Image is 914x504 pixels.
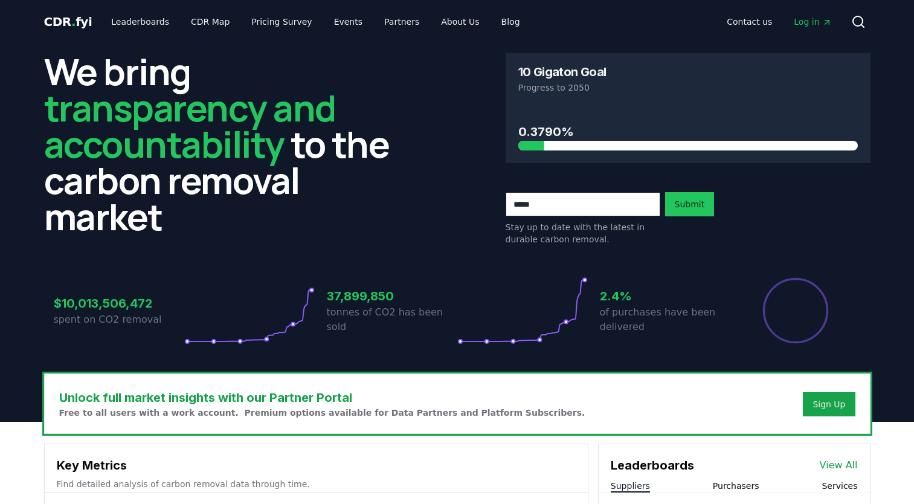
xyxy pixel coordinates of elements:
[611,480,650,492] button: Suppliers
[59,407,585,419] p: Free to all users with a work account. Premium options available for Data Partners and Platform S...
[611,456,694,474] h3: Leaderboards
[242,11,321,33] a: Pricing Survey
[57,478,576,490] p: Find detailed analysis of carbon removal data through time.
[717,11,782,33] a: Contact us
[327,287,457,305] h3: 37,899,850
[101,11,179,33] a: Leaderboards
[665,192,715,216] button: Submit
[713,480,759,492] button: Purchasers
[803,392,855,416] button: Sign Up
[822,480,857,492] button: Services
[324,11,372,33] a: Events
[518,123,858,141] h3: 0.3790%
[492,11,530,33] a: Blog
[813,398,845,410] a: Sign Up
[59,389,585,407] h3: Unlock full market insights with our Partner Portal
[327,305,457,334] p: tonnes of CO2 has been sold
[44,15,92,29] span: CDR fyi
[375,11,429,33] a: Partners
[431,11,489,33] a: About Us
[44,53,409,234] h2: We bring to the carbon removal market
[600,287,730,305] h3: 2.4%
[506,221,660,245] p: Stay up to date with the latest in durable carbon removal.
[600,305,730,334] p: of purchases have been delivered
[518,82,858,94] p: Progress to 2050
[820,458,858,473] a: View All
[54,294,184,312] h3: $10,013,506,472
[794,16,831,28] span: Log in
[44,13,92,30] a: CDR.fyi
[762,277,829,344] div: Percentage of sales delivered
[57,456,576,474] h3: Key Metrics
[101,11,529,33] nav: Main
[44,83,336,169] span: transparency and accountability
[717,11,841,33] nav: Main
[181,11,239,33] a: CDR Map
[518,66,607,78] h3: 10 Gigaton Goal
[784,11,841,33] a: Log in
[71,15,76,29] span: .
[54,312,184,327] p: spent on CO2 removal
